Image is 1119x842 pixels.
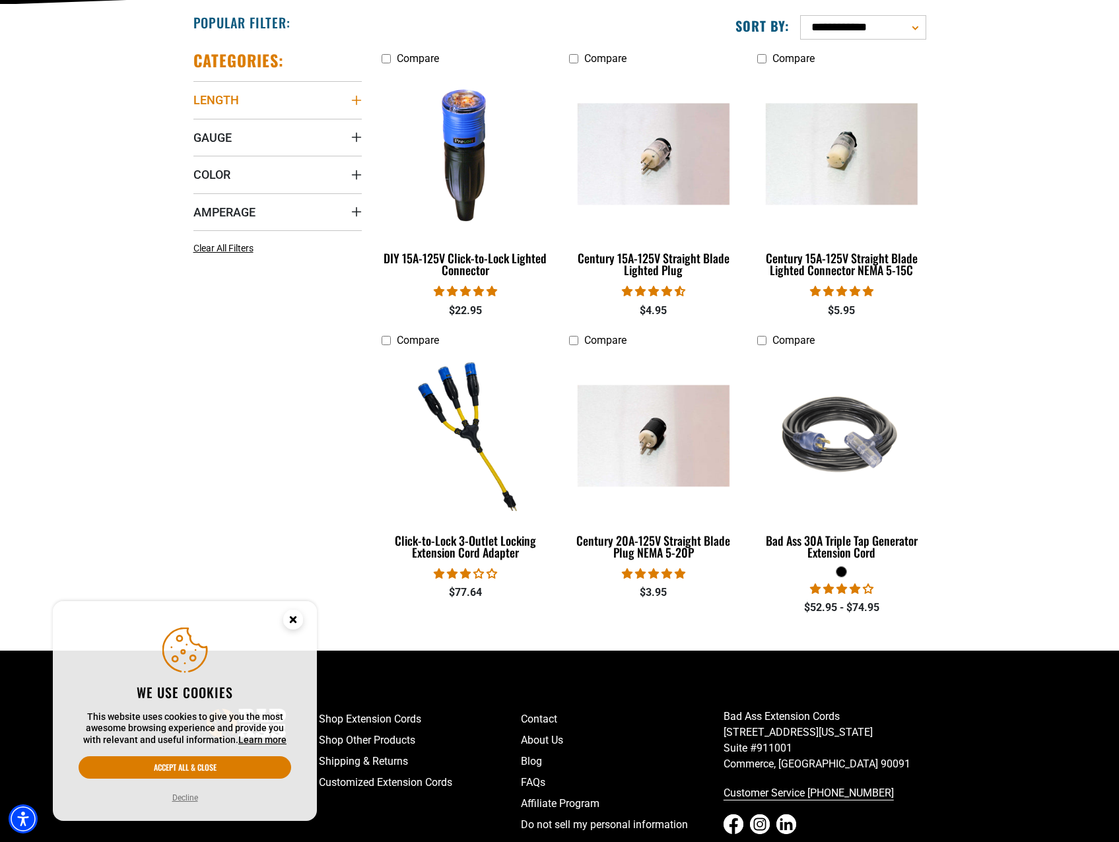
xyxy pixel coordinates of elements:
[521,730,724,751] a: About Us
[569,585,737,600] div: $3.95
[319,772,522,793] a: Customized Extension Cords
[382,360,549,511] img: Click-to-Lock 3-Outlet Locking Extension Cord Adapter
[193,156,362,193] summary: Color
[434,285,497,298] span: 4.84 stars
[757,303,926,319] div: $5.95
[79,711,291,746] p: This website uses cookies to give you the most awesome browsing experience and provide you with r...
[193,193,362,230] summary: Amperage
[397,52,439,65] span: Compare
[735,17,790,34] label: Sort by:
[521,751,724,772] a: Blog
[776,814,796,834] a: LinkedIn - open in a new tab
[521,793,724,814] a: Affiliate Program
[382,354,550,566] a: Click-to-Lock 3-Outlet Locking Extension Cord Adapter Click-to-Lock 3-Outlet Locking Extension Co...
[79,756,291,779] button: Accept all & close
[319,751,522,772] a: Shipping & Returns
[434,567,497,580] span: 3.00 stars
[570,385,737,487] img: Century 20A-125V Straight Blade Plug NEMA 5-20P
[570,103,737,205] img: Century 15A-125V Straight Blade Lighted Plug
[382,303,550,319] div: $22.95
[757,252,926,276] div: Century 15A-125V Straight Blade Lighted Connector NEMA 5-15C
[622,567,685,580] span: 5.00 stars
[724,814,743,834] a: Facebook - open in a new tab
[193,130,232,145] span: Gauge
[193,14,290,31] h2: Popular Filter:
[193,81,362,118] summary: Length
[569,252,737,276] div: Century 15A-125V Straight Blade Lighted Plug
[382,78,549,230] img: DIY 15A-125V Click-to-Lock Lighted Connector
[193,243,254,253] span: Clear All Filters
[319,709,522,730] a: Shop Extension Cords
[724,709,926,772] p: Bad Ass Extension Cords [STREET_ADDRESS][US_STATE] Suite #911001 Commerce, [GEOGRAPHIC_DATA] 90091
[772,334,815,346] span: Compare
[193,242,259,255] a: Clear All Filters
[569,303,737,319] div: $4.95
[521,772,724,793] a: FAQs
[750,814,770,834] a: Instagram - open in a new tab
[193,119,362,156] summary: Gauge
[382,252,550,276] div: DIY 15A-125V Click-to-Lock Lighted Connector
[810,583,873,595] span: 4.00 stars
[759,103,925,205] img: Century 15A-125V Straight Blade Lighted Connector NEMA 5-15C
[193,50,285,71] h2: Categories:
[622,285,685,298] span: 4.38 stars
[397,334,439,346] span: Compare
[193,92,239,108] span: Length
[569,534,737,558] div: Century 20A-125V Straight Blade Plug NEMA 5-20P
[382,585,550,600] div: $77.64
[757,354,926,566] a: black Bad Ass 30A Triple Tap Generator Extension Cord
[53,601,317,822] aside: Cookie Consent
[168,791,202,804] button: Decline
[521,709,724,730] a: Contact
[382,71,550,284] a: DIY 15A-125V Click-to-Lock Lighted Connector DIY 15A-125V Click-to-Lock Lighted Connector
[584,334,627,346] span: Compare
[724,783,926,804] a: call 833-674-1699
[9,804,38,833] div: Accessibility Menu
[584,52,627,65] span: Compare
[382,534,550,558] div: Click-to-Lock 3-Outlet Locking Extension Cord Adapter
[319,730,522,751] a: Shop Other Products
[759,360,925,511] img: black
[238,734,287,745] a: This website uses cookies to give you the most awesome browsing experience and provide you with r...
[757,71,926,284] a: Century 15A-125V Straight Blade Lighted Connector NEMA 5-15C Century 15A-125V Straight Blade Ligh...
[757,600,926,616] div: $52.95 - $74.95
[521,814,724,835] a: Do not sell my personal information
[193,205,255,220] span: Amperage
[569,354,737,566] a: Century 20A-125V Straight Blade Plug NEMA 5-20P Century 20A-125V Straight Blade Plug NEMA 5-20P
[772,52,815,65] span: Compare
[569,71,737,284] a: Century 15A-125V Straight Blade Lighted Plug Century 15A-125V Straight Blade Lighted Plug
[79,684,291,701] h2: We use cookies
[269,601,317,642] button: Close this option
[810,285,873,298] span: 5.00 stars
[757,534,926,558] div: Bad Ass 30A Triple Tap Generator Extension Cord
[193,167,230,182] span: Color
